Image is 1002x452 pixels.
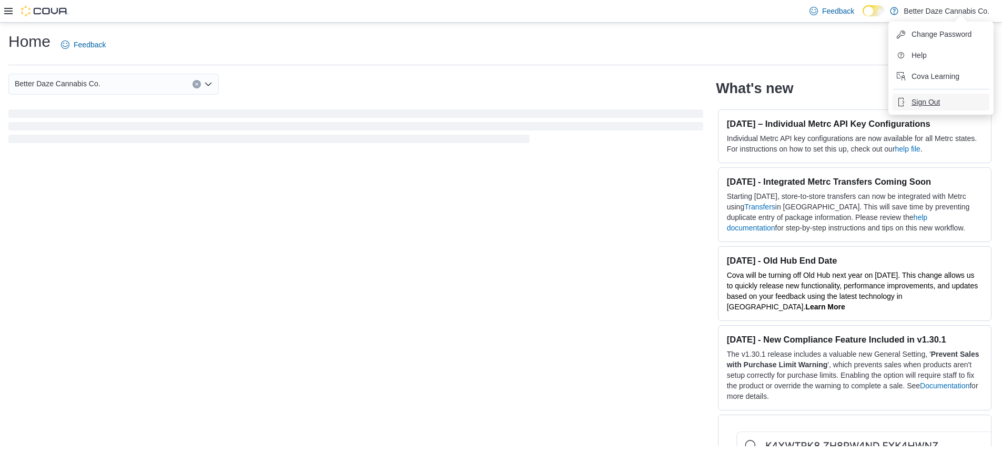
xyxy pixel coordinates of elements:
[727,118,983,129] h3: [DATE] – Individual Metrc API Key Configurations
[727,133,983,154] p: Individual Metrc API key configurations are now available for all Metrc states. For instructions ...
[912,50,927,61] span: Help
[744,203,775,211] a: Transfers
[727,334,983,345] h3: [DATE] - New Compliance Feature Included in v1.30.1
[920,381,969,390] a: Documentation
[57,34,110,55] a: Feedback
[193,80,201,88] button: Clear input
[895,145,920,153] a: help file
[893,26,989,43] button: Change Password
[15,77,100,90] span: Better Daze Cannabis Co.
[74,39,106,50] span: Feedback
[822,6,854,16] span: Feedback
[912,71,959,82] span: Cova Learning
[21,6,68,16] img: Cova
[727,350,979,369] strong: Prevent Sales with Purchase Limit Warning
[727,349,983,401] p: The v1.30.1 release includes a valuable new General Setting, ' ', which prevents sales when produ...
[727,176,983,187] h3: [DATE] - Integrated Metrc Transfers Coming Soon
[727,271,978,311] span: Cova will be turning off Old Hub next year on [DATE]. This change allows us to quickly release ne...
[8,31,50,52] h1: Home
[716,80,793,97] h2: What's new
[727,213,927,232] a: help documentation
[805,1,858,22] a: Feedback
[893,47,989,64] button: Help
[727,191,983,233] p: Starting [DATE], store-to-store transfers can now be integrated with Metrc using in [GEOGRAPHIC_D...
[863,16,863,17] span: Dark Mode
[863,5,885,16] input: Dark Mode
[893,94,989,111] button: Sign Out
[204,80,212,88] button: Open list of options
[8,112,703,145] span: Loading
[727,255,983,266] h3: [DATE] - Old Hub End Date
[904,5,989,17] p: Better Daze Cannabis Co.
[912,29,971,39] span: Change Password
[893,68,989,85] button: Cova Learning
[912,97,940,107] span: Sign Out
[805,303,845,311] a: Learn More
